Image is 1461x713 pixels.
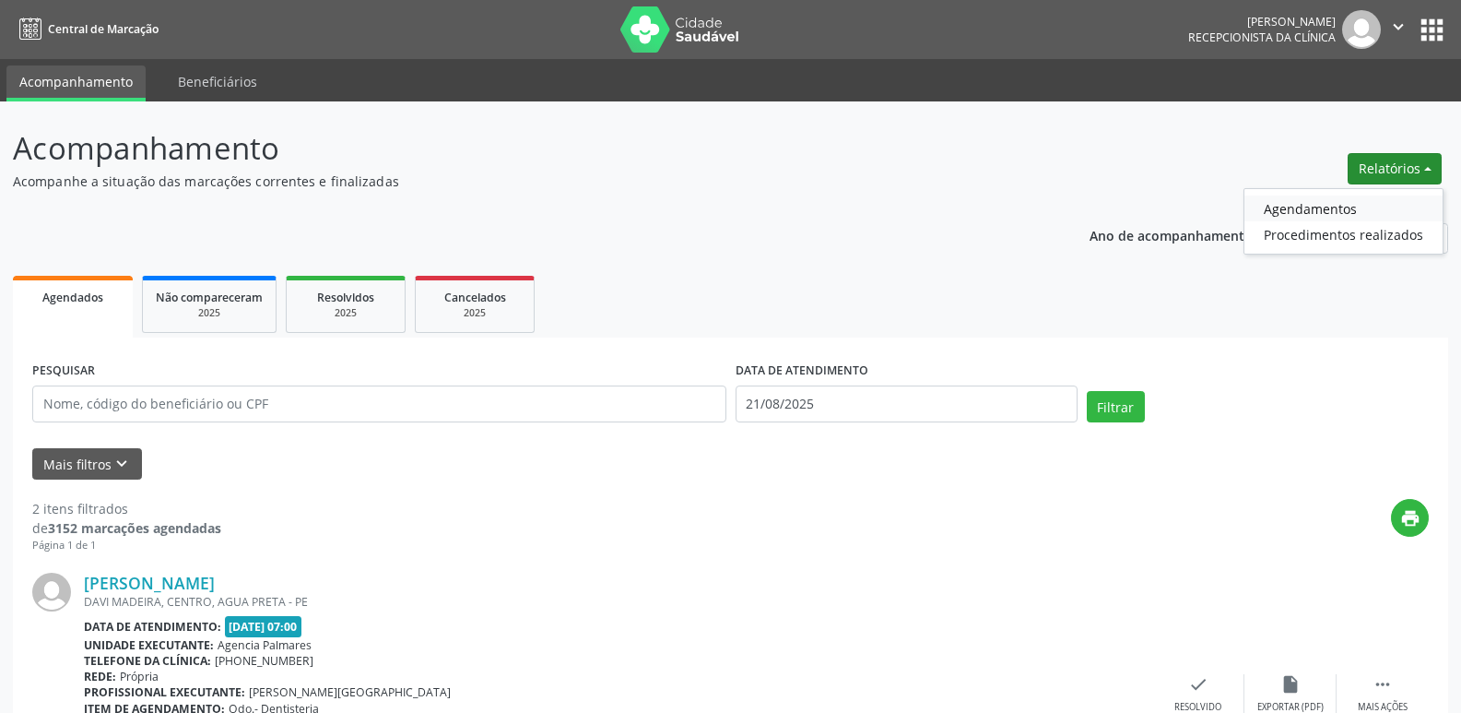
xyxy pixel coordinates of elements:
b: Data de atendimento: [84,619,221,635]
div: 2 itens filtrados [32,499,221,518]
a: [PERSON_NAME] [84,573,215,593]
span: Agendados [42,290,103,305]
span: Própria [120,669,159,684]
a: Acompanhamento [6,65,146,101]
span: Recepcionista da clínica [1188,30,1336,45]
span: Cancelados [444,290,506,305]
b: Profissional executante: [84,684,245,700]
p: Acompanhe a situação das marcações correntes e finalizadas [13,172,1018,191]
label: DATA DE ATENDIMENTO [736,357,868,386]
span: Não compareceram [156,290,263,305]
p: Acompanhamento [13,125,1018,172]
a: Procedimentos realizados [1244,221,1443,247]
span: Agencia Palmares [218,637,312,653]
div: Página 1 de 1 [32,538,221,553]
button:  [1381,10,1416,49]
button: Relatórios [1348,153,1442,184]
i:  [1388,17,1408,37]
span: [DATE] 07:00 [225,616,302,637]
label: PESQUISAR [32,357,95,386]
div: 2025 [156,306,263,320]
ul: Relatórios [1243,188,1443,255]
button: Mais filtroskeyboard_arrow_down [32,448,142,481]
i: insert_drive_file [1280,674,1301,695]
img: img [1342,10,1381,49]
span: [PERSON_NAME][GEOGRAPHIC_DATA] [249,684,451,700]
span: Central de Marcação [48,21,159,37]
img: img [32,573,71,612]
div: DAVI MADEIRA, CENTRO, AGUA PRETA - PE [84,594,1152,610]
button: print [1391,499,1429,537]
strong: 3152 marcações agendadas [48,519,221,537]
input: Selecione um intervalo [736,386,1078,422]
b: Rede: [84,669,116,684]
div: de [32,518,221,538]
div: [PERSON_NAME] [1188,14,1336,30]
i:  [1373,674,1393,695]
b: Unidade executante: [84,637,214,653]
a: Agendamentos [1244,196,1443,221]
input: Nome, código do beneficiário ou CPF [32,386,726,422]
span: [PHONE_NUMBER] [215,653,313,669]
button: apps [1416,14,1448,46]
a: Central de Marcação [13,14,159,44]
div: 2025 [300,306,392,320]
i: keyboard_arrow_down [112,454,132,474]
p: Ano de acompanhamento [1090,223,1253,246]
i: check [1188,674,1208,695]
button: Filtrar [1087,391,1145,422]
div: 2025 [429,306,521,320]
span: Resolvidos [317,290,374,305]
i: print [1400,508,1420,529]
b: Telefone da clínica: [84,653,211,669]
a: Beneficiários [165,65,270,98]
